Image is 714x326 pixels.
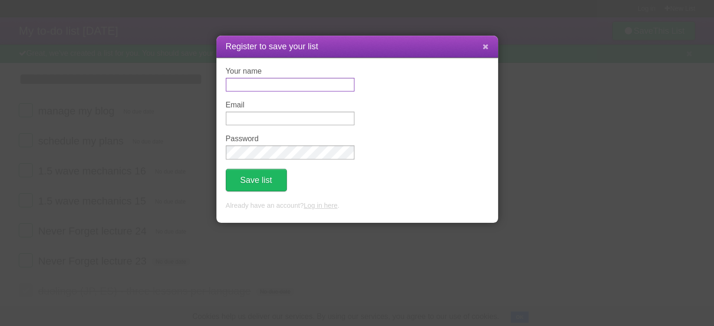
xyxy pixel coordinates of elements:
[226,201,489,211] p: Already have an account? .
[226,135,354,143] label: Password
[226,101,354,109] label: Email
[226,169,287,191] button: Save list
[304,202,338,209] a: Log in here
[226,67,354,76] label: Your name
[226,40,489,53] h1: Register to save your list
